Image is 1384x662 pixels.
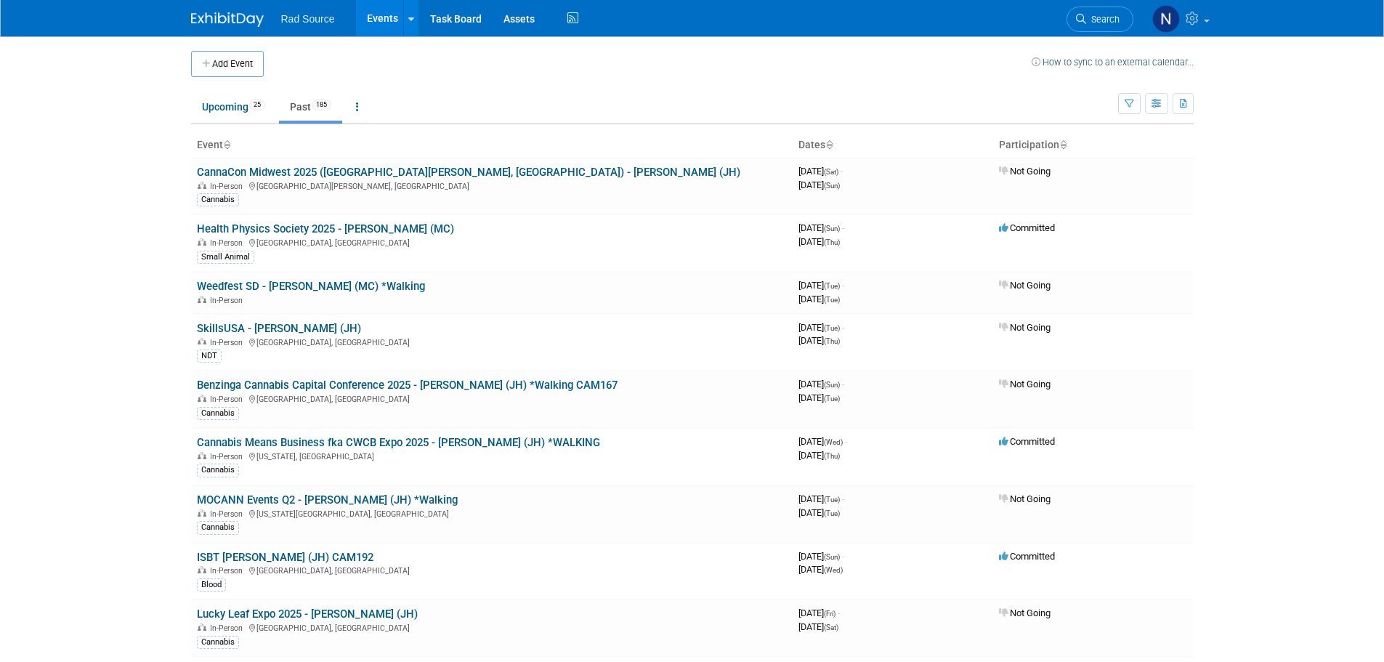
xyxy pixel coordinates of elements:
span: (Thu) [824,452,840,460]
span: (Thu) [824,337,840,345]
span: Not Going [999,166,1051,177]
a: How to sync to an external calendar... [1032,57,1194,68]
a: Sort by Participation Type [1059,139,1067,150]
div: [US_STATE], [GEOGRAPHIC_DATA] [197,450,787,461]
img: In-Person Event [198,623,206,631]
a: Past185 [279,93,342,121]
span: [DATE] [798,280,844,291]
span: - [842,379,844,389]
div: Cannabis [197,464,239,477]
a: ISBT [PERSON_NAME] (JH) CAM192 [197,551,373,564]
span: Rad Source [281,13,335,25]
img: In-Person Event [198,452,206,459]
span: [DATE] [798,564,843,575]
span: [DATE] [798,335,840,346]
a: Health Physics Society 2025 - [PERSON_NAME] (MC) [197,222,454,235]
span: [DATE] [798,621,838,632]
a: Sort by Start Date [825,139,833,150]
span: In-Person [210,452,247,461]
span: 25 [249,100,265,110]
img: In-Person Event [198,338,206,345]
span: Not Going [999,322,1051,333]
span: - [842,493,844,504]
span: Committed [999,222,1055,233]
div: Cannabis [197,521,239,534]
span: [DATE] [798,507,840,518]
div: Cannabis [197,193,239,206]
span: [DATE] [798,222,844,233]
span: [DATE] [798,166,843,177]
img: Nicole Bailey [1152,5,1180,33]
span: (Sun) [824,381,840,389]
span: (Tue) [824,496,840,504]
img: In-Person Event [198,238,206,246]
a: Sort by Event Name [223,139,230,150]
span: [DATE] [798,236,840,247]
span: In-Person [210,296,247,305]
span: In-Person [210,338,247,347]
span: Search [1086,14,1120,25]
span: - [842,280,844,291]
span: In-Person [210,182,247,191]
div: [GEOGRAPHIC_DATA], [GEOGRAPHIC_DATA] [197,392,787,404]
span: [DATE] [798,493,844,504]
span: (Sat) [824,623,838,631]
span: [DATE] [798,294,840,304]
span: [DATE] [798,322,844,333]
img: ExhibitDay [191,12,264,27]
span: (Tue) [824,324,840,332]
span: (Wed) [824,438,843,446]
a: CannaCon Midwest 2025 ([GEOGRAPHIC_DATA][PERSON_NAME], [GEOGRAPHIC_DATA]) - [PERSON_NAME] (JH) [197,166,740,179]
span: (Sat) [824,168,838,176]
span: - [845,436,847,447]
span: (Sun) [824,553,840,561]
span: In-Person [210,566,247,576]
a: MOCANN Events Q2 - [PERSON_NAME] (JH) *Walking [197,493,458,506]
span: (Sun) [824,225,840,233]
img: In-Person Event [198,509,206,517]
span: Not Going [999,379,1051,389]
div: Small Animal [197,251,254,264]
div: Cannabis [197,407,239,420]
div: [GEOGRAPHIC_DATA][PERSON_NAME], [GEOGRAPHIC_DATA] [197,179,787,191]
span: 185 [312,100,331,110]
a: Weedfest SD - [PERSON_NAME] (MC) *Walking [197,280,425,293]
div: [GEOGRAPHIC_DATA], [GEOGRAPHIC_DATA] [197,564,787,576]
th: Event [191,133,793,158]
a: SkillsUSA - [PERSON_NAME] (JH) [197,322,361,335]
span: Not Going [999,280,1051,291]
span: [DATE] [798,551,844,562]
span: [DATE] [798,436,847,447]
span: [DATE] [798,392,840,403]
span: [DATE] [798,607,840,618]
a: Search [1067,7,1133,32]
span: (Tue) [824,395,840,403]
span: [DATE] [798,179,840,190]
span: - [841,166,843,177]
a: Lucky Leaf Expo 2025 - [PERSON_NAME] (JH) [197,607,418,621]
span: In-Person [210,509,247,519]
span: - [842,551,844,562]
span: (Thu) [824,238,840,246]
span: In-Person [210,395,247,404]
div: NDT [197,350,222,363]
div: [GEOGRAPHIC_DATA], [GEOGRAPHIC_DATA] [197,236,787,248]
span: [DATE] [798,450,840,461]
span: - [838,607,840,618]
span: (Fri) [824,610,835,618]
th: Dates [793,133,993,158]
a: Benzinga Cannabis Capital Conference 2025 - [PERSON_NAME] (JH) *Walking CAM167 [197,379,618,392]
img: In-Person Event [198,395,206,402]
span: Not Going [999,493,1051,504]
div: [GEOGRAPHIC_DATA], [GEOGRAPHIC_DATA] [197,336,787,347]
span: Not Going [999,607,1051,618]
div: Blood [197,578,226,592]
th: Participation [993,133,1194,158]
img: In-Person Event [198,566,206,573]
span: (Tue) [824,282,840,290]
span: (Tue) [824,296,840,304]
span: - [842,222,844,233]
button: Add Event [191,51,264,77]
span: In-Person [210,238,247,248]
div: [US_STATE][GEOGRAPHIC_DATA], [GEOGRAPHIC_DATA] [197,507,787,519]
